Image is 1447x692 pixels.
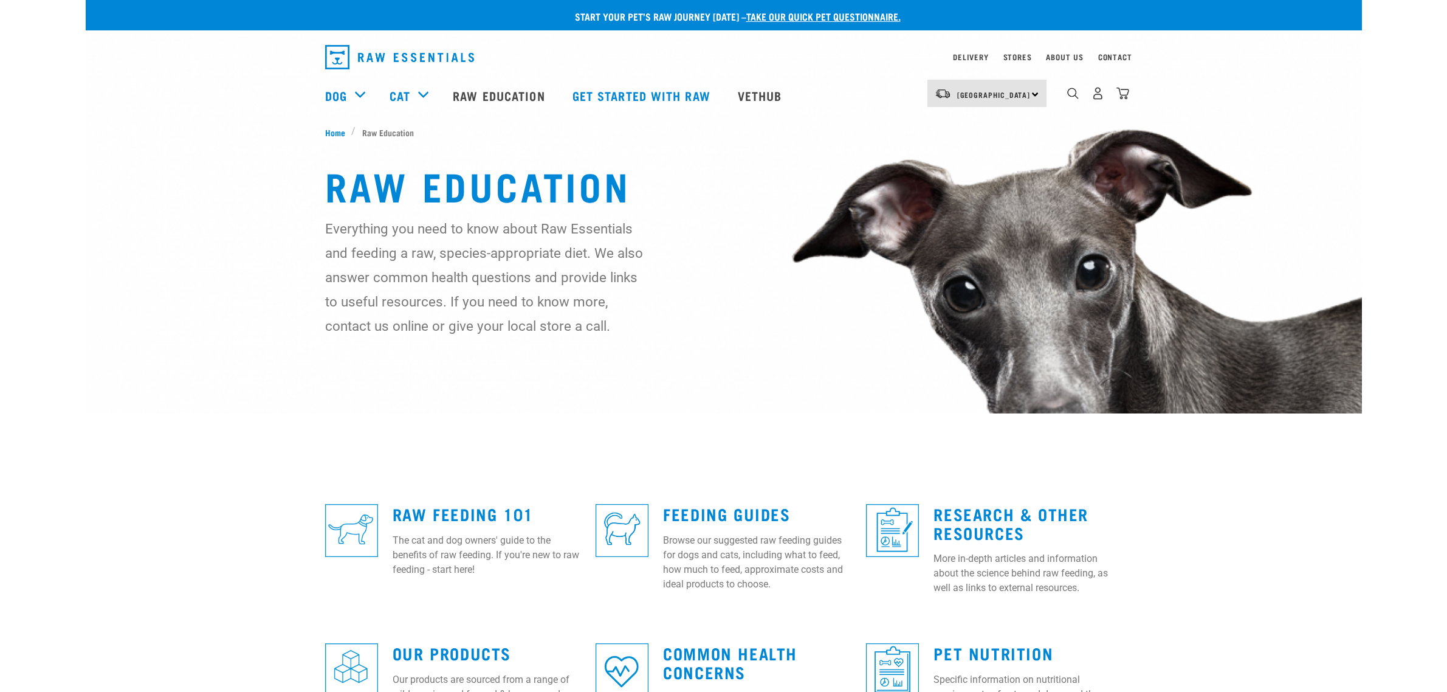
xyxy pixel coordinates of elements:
a: Cat [390,86,410,105]
p: Start your pet’s raw journey [DATE] – [95,9,1371,24]
a: Research & Other Resources [933,509,1088,537]
span: [GEOGRAPHIC_DATA] [957,92,1031,97]
p: More in-depth articles and information about the science behind raw feeding, as well as links to ... [933,552,1122,595]
a: Raw Feeding 101 [393,509,534,518]
img: home-icon@2x.png [1116,87,1129,100]
a: Feeding Guides [663,509,790,518]
a: Dog [325,86,347,105]
img: user.png [1091,87,1104,100]
a: Stores [1003,55,1032,59]
a: Pet Nutrition [933,648,1053,657]
a: Get started with Raw [560,71,726,120]
a: take our quick pet questionnaire. [746,13,901,19]
span: Home [325,126,345,139]
p: Everything you need to know about Raw Essentials and feeding a raw, species-appropriate diet. We ... [325,216,644,338]
img: van-moving.png [935,88,951,99]
a: About Us [1046,55,1083,59]
img: Raw Essentials Logo [325,45,474,69]
a: Vethub [726,71,797,120]
a: Delivery [953,55,988,59]
a: Contact [1098,55,1132,59]
img: home-icon-1@2x.png [1067,88,1079,99]
p: Browse our suggested raw feeding guides for dogs and cats, including what to feed, how much to fe... [663,533,851,592]
p: The cat and dog owners' guide to the benefits of raw feeding. If you're new to raw feeding - star... [393,533,581,577]
nav: dropdown navigation [86,71,1362,120]
img: re-icons-dog3-sq-blue.png [325,504,378,557]
a: Common Health Concerns [663,648,797,676]
img: re-icons-cat2-sq-blue.png [596,504,648,557]
nav: breadcrumbs [325,126,1122,139]
h1: Raw Education [325,163,1122,207]
nav: dropdown navigation [315,40,1132,74]
a: Raw Education [441,71,560,120]
a: Our Products [393,648,511,657]
a: Home [325,126,352,139]
img: re-icons-healthcheck1-sq-blue.png [866,504,919,557]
